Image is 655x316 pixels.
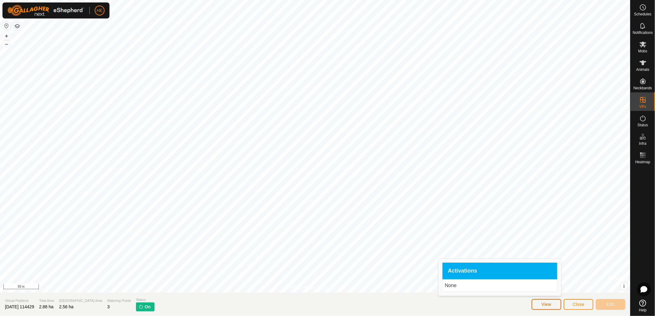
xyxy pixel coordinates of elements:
[14,22,21,30] button: Map Layers
[631,297,655,314] a: Help
[145,304,150,310] span: On
[635,160,650,164] span: Heatmap
[564,299,593,310] button: Close
[5,304,34,309] span: [DATE] 114429
[633,31,653,34] span: Notifications
[107,298,131,303] span: Watering Points
[59,298,102,303] span: [GEOGRAPHIC_DATA] Area
[3,22,10,30] button: Reset Map
[136,297,154,302] span: Status
[7,5,84,16] img: Gallagher Logo
[39,298,54,303] span: Total Area
[639,308,647,312] span: Help
[39,304,54,309] span: 2.88 ha
[445,282,555,289] p: None
[573,302,584,307] span: Close
[448,268,477,274] span: Activations
[291,285,314,290] a: Privacy Policy
[639,142,646,145] span: Infra
[107,304,110,309] span: 3
[59,304,74,309] span: 2.56 ha
[624,284,625,289] span: i
[138,304,143,309] img: turn-on
[532,299,561,310] button: View
[621,283,628,290] button: i
[607,302,615,307] span: Edit
[639,105,646,108] span: VPs
[633,86,652,90] span: Neckbands
[634,12,651,16] span: Schedules
[542,302,551,307] span: View
[637,123,648,127] span: Status
[97,7,102,14] span: HE
[321,285,340,290] a: Contact Us
[596,299,625,310] button: Edit
[3,40,10,48] button: –
[3,32,10,40] button: +
[636,68,649,71] span: Animals
[5,298,34,303] span: Virtual Paddock
[638,49,647,53] span: Mobs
